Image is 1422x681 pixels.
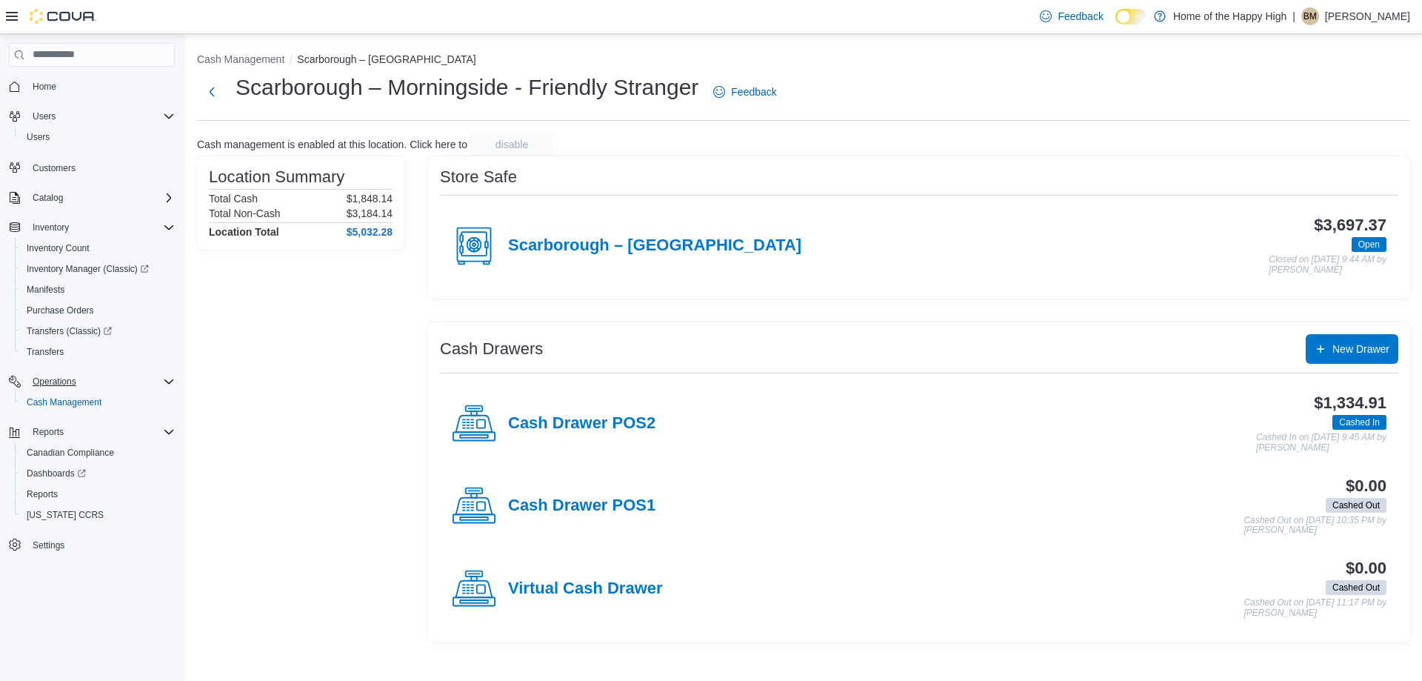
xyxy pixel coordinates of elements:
button: Users [15,127,181,147]
nav: An example of EuiBreadcrumbs [197,52,1410,70]
button: Catalog [3,187,181,208]
h6: Total Non-Cash [209,207,281,219]
span: Inventory [33,222,69,233]
p: Cashed Out on [DATE] 11:17 PM by [PERSON_NAME] [1244,598,1386,618]
span: Feedback [731,84,776,99]
button: Next [197,77,227,107]
span: Inventory [27,219,175,236]
p: $3,184.14 [347,207,393,219]
div: Britteney McLean [1301,7,1319,25]
span: Users [21,128,175,146]
h4: Cash Drawer POS2 [508,414,655,433]
span: Transfers (Classic) [27,325,112,337]
a: Reports [21,485,64,503]
span: Inventory Count [27,242,90,254]
span: Users [27,107,175,125]
a: Home [27,78,62,96]
span: Users [33,110,56,122]
span: Reports [27,423,175,441]
span: Dark Mode [1115,24,1116,25]
span: Home [33,81,56,93]
span: Washington CCRS [21,506,175,524]
h1: Scarborough – Morningside - Friendly Stranger [236,73,698,102]
h3: $0.00 [1346,559,1386,577]
span: Users [27,131,50,143]
h6: Total Cash [209,193,258,205]
button: Operations [27,373,82,391]
h3: Store Safe [440,168,517,186]
span: Canadian Compliance [21,444,175,462]
button: Users [27,107,61,125]
a: Users [21,128,56,146]
a: [US_STATE] CCRS [21,506,110,524]
span: Manifests [21,281,175,299]
span: Purchase Orders [27,305,94,316]
button: disable [470,133,553,156]
a: Cash Management [21,393,107,411]
span: Home [27,77,175,96]
p: $1,848.14 [347,193,393,205]
button: Inventory [3,217,181,238]
h3: $3,697.37 [1314,216,1386,234]
p: Cashed Out on [DATE] 10:35 PM by [PERSON_NAME] [1244,516,1386,536]
span: Manifests [27,284,64,296]
button: Settings [3,534,181,556]
button: Users [3,106,181,127]
button: Cash Management [197,53,284,65]
span: Settings [27,536,175,554]
span: Operations [27,373,175,391]
a: Transfers (Classic) [15,321,181,342]
span: Inventory Count [21,239,175,257]
a: Inventory Manager (Classic) [15,259,181,279]
h3: $1,334.91 [1314,394,1386,412]
button: Reports [3,422,181,442]
button: Purchase Orders [15,300,181,321]
a: Inventory Manager (Classic) [21,260,155,278]
a: Transfers (Classic) [21,322,118,340]
h4: Location Total [209,226,279,238]
span: Open [1352,237,1386,252]
span: Transfers [21,343,175,361]
p: Closed on [DATE] 9:44 AM by [PERSON_NAME] [1269,255,1386,275]
span: Purchase Orders [21,302,175,319]
span: Cash Management [27,396,101,408]
span: Operations [33,376,76,388]
a: Transfers [21,343,70,361]
span: Customers [33,162,76,174]
a: Dashboards [15,463,181,484]
span: Transfers (Classic) [21,322,175,340]
button: Reports [27,423,70,441]
a: Feedback [1034,1,1109,31]
button: Operations [3,371,181,392]
span: Feedback [1058,9,1103,24]
span: Reports [27,488,58,500]
span: Cashed In [1339,416,1380,429]
p: Cashed In on [DATE] 9:45 AM by [PERSON_NAME] [1256,433,1386,453]
span: Customers [27,158,175,176]
span: Cashed Out [1326,498,1386,513]
nav: Complex example [9,70,175,594]
span: Dashboards [21,465,175,482]
h3: Location Summary [209,168,344,186]
span: Cashed Out [1332,581,1380,594]
a: Dashboards [21,465,92,482]
button: Manifests [15,279,181,300]
h3: $0.00 [1346,477,1386,495]
button: Canadian Compliance [15,442,181,463]
a: Manifests [21,281,70,299]
span: Cashed Out [1332,499,1380,512]
button: Catalog [27,189,69,207]
span: [US_STATE] CCRS [27,509,104,521]
span: Canadian Compliance [27,447,114,459]
span: Cashed In [1332,415,1386,430]
span: Settings [33,539,64,551]
p: [PERSON_NAME] [1325,7,1410,25]
h3: Cash Drawers [440,340,543,358]
a: Purchase Orders [21,302,100,319]
span: Transfers [27,346,64,358]
p: Cash management is enabled at this location. Click here to [197,139,467,150]
button: Inventory [27,219,75,236]
span: Inventory Manager (Classic) [27,263,149,275]
a: Customers [27,159,81,177]
input: Dark Mode [1115,9,1146,24]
